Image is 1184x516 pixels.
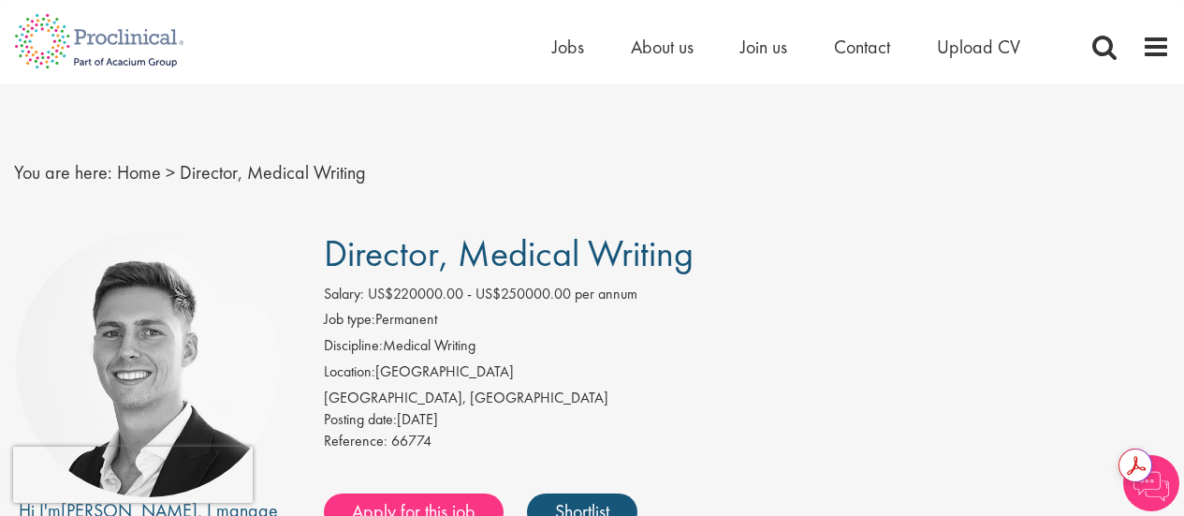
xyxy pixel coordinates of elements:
[324,361,375,383] label: Location:
[552,35,584,59] a: Jobs
[324,284,364,305] label: Salary:
[937,35,1020,59] a: Upload CV
[324,309,1170,335] li: Permanent
[324,409,397,429] span: Posting date:
[324,335,1170,361] li: Medical Writing
[117,160,161,184] a: breadcrumb link
[1123,455,1179,511] img: Chatbot
[368,284,637,303] span: US$220000.00 - US$250000.00 per annum
[324,309,375,331] label: Job type:
[14,160,112,184] span: You are here:
[324,361,1170,388] li: [GEOGRAPHIC_DATA]
[324,388,1170,409] div: [GEOGRAPHIC_DATA], [GEOGRAPHIC_DATA]
[324,409,1170,431] div: [DATE]
[631,35,694,59] a: About us
[391,431,431,450] span: 66774
[13,447,253,503] iframe: reCAPTCHA
[834,35,890,59] a: Contact
[324,335,383,357] label: Discipline:
[324,229,694,277] span: Director, Medical Writing
[740,35,787,59] a: Join us
[324,431,387,452] label: Reference:
[16,233,280,497] img: imeage of recruiter George Watson
[180,160,366,184] span: Director, Medical Writing
[166,160,175,184] span: >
